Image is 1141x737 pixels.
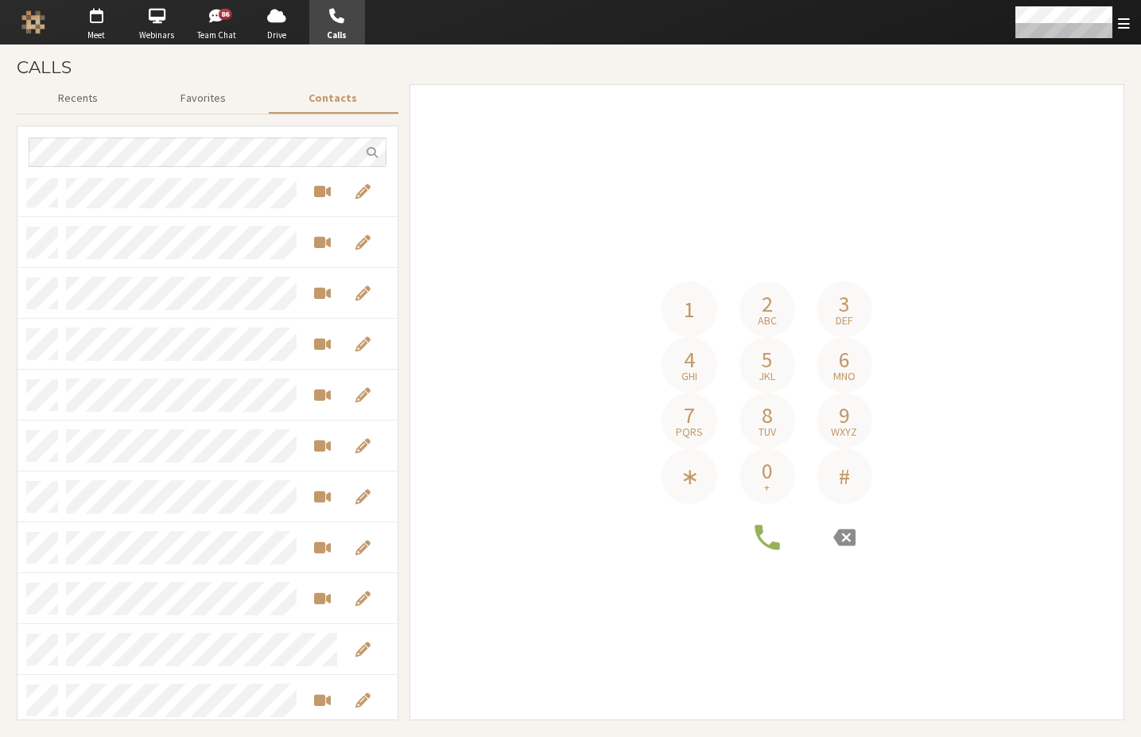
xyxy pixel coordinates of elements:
[739,281,795,337] button: 2abc
[348,386,378,404] button: Edit
[839,348,850,370] span: 6
[348,182,378,200] button: Edit
[218,9,232,20] div: 86
[684,404,695,426] span: 7
[308,233,337,251] button: Start a video meeting
[662,393,717,448] button: 7pqrs
[308,386,337,404] button: Start a video meeting
[662,281,717,337] button: 1
[17,178,398,720] div: grid
[662,337,717,393] button: 4ghi
[762,404,773,426] span: 8
[348,538,378,557] button: Edit
[656,234,879,281] h4: Phone number
[68,29,124,42] span: Meet
[308,589,337,607] button: Start a video meeting
[817,281,872,337] button: 3def
[839,293,850,315] span: 3
[139,84,267,112] button: Favorites
[308,182,337,200] button: Start a video meeting
[348,436,378,455] button: Edit
[676,426,703,437] span: pqrs
[249,29,305,42] span: Drive
[129,29,184,42] span: Webinars
[759,370,775,382] span: jkl
[739,393,795,448] button: 8tuv
[739,448,795,504] button: 0+
[758,315,777,326] span: abc
[839,404,850,426] span: 9
[662,448,717,504] button: ∗
[762,293,773,315] span: 2
[817,337,872,393] button: 6mno
[267,84,398,112] button: Contacts
[21,10,45,34] img: Iotum
[681,465,699,487] span: ∗
[764,482,770,493] span: +
[308,487,337,506] button: Start a video meeting
[308,335,337,353] button: Start a video meeting
[308,436,337,455] button: Start a video meeting
[17,84,139,112] button: Recents
[17,58,1124,76] h3: Calls
[836,315,853,326] span: def
[817,393,872,448] button: 9wxyz
[308,691,337,709] button: Start a video meeting
[684,348,695,370] span: 4
[684,298,695,320] span: 1
[308,284,337,302] button: Start a video meeting
[308,538,337,557] button: Start a video meeting
[817,448,872,504] button: #
[309,29,365,42] span: Calls
[348,487,378,506] button: Edit
[348,233,378,251] button: Edit
[762,460,773,482] span: 0
[739,337,795,393] button: 5jkl
[348,589,378,607] button: Edit
[681,370,697,382] span: ghi
[348,691,378,709] button: Edit
[348,640,378,658] button: Edit
[348,284,378,302] button: Edit
[831,426,857,437] span: wxyz
[348,335,378,353] button: Edit
[762,348,773,370] span: 5
[189,29,245,42] span: Team Chat
[833,370,856,382] span: mno
[759,426,776,437] span: tuv
[839,465,850,487] span: #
